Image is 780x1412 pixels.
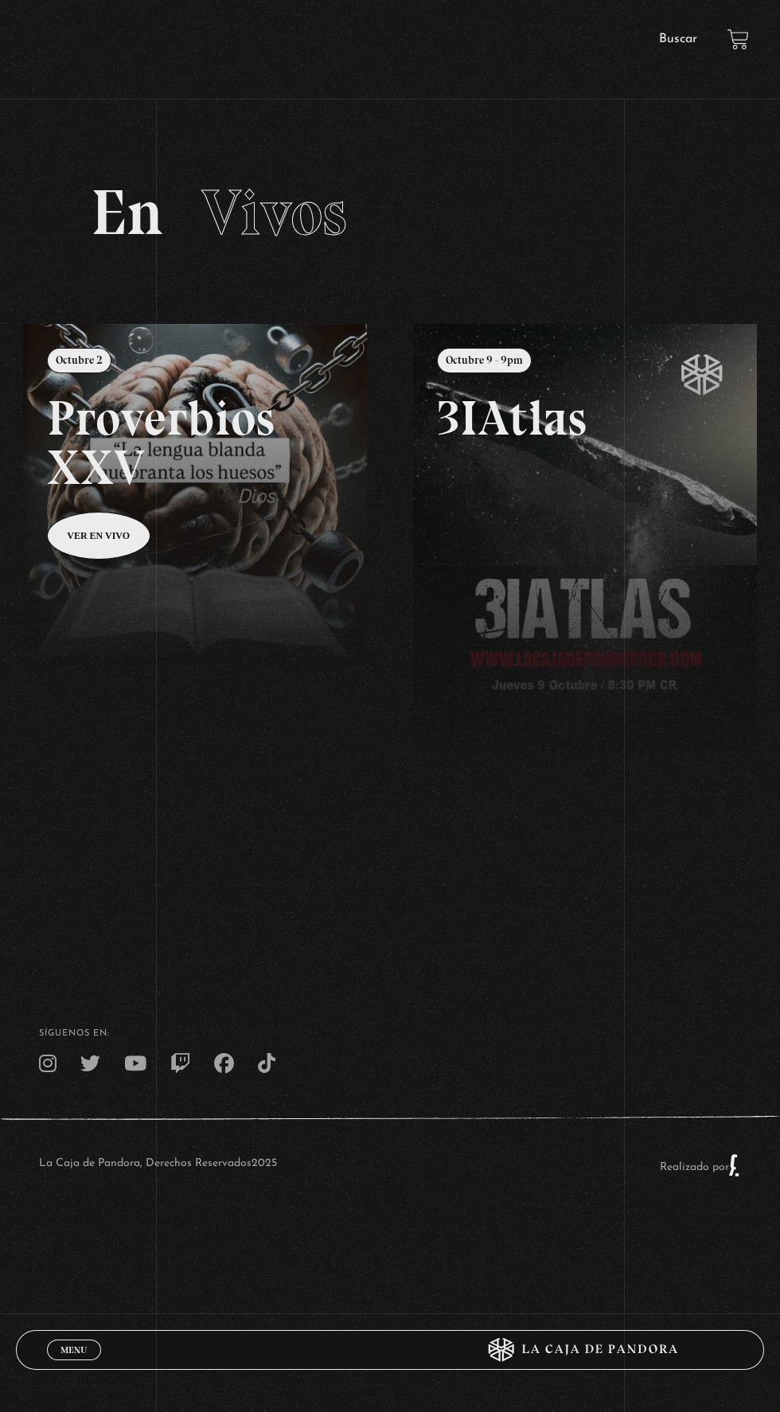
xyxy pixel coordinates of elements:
p: La Caja de Pandora, Derechos Reservados 2025 [39,1153,277,1177]
h2: En [91,181,690,244]
a: Buscar [659,33,697,45]
span: Vivos [201,174,347,251]
a: Realizado por [660,1161,741,1173]
a: View your shopping cart [727,29,749,50]
h4: SÍguenos en: [39,1029,741,1038]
